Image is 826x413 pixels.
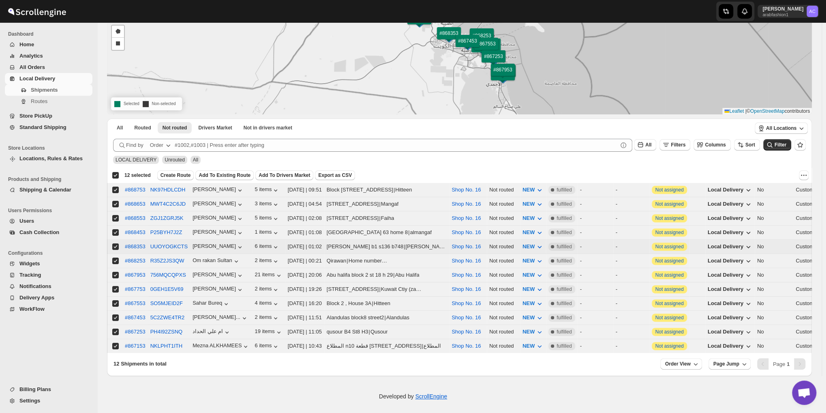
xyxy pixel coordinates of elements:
[158,122,192,133] button: Unrouted
[125,314,146,321] button: #867453
[703,311,757,324] button: Local Delivery
[193,243,244,251] button: [PERSON_NAME]
[518,340,548,353] button: NEW
[757,186,791,194] div: No
[126,141,143,149] span: Find by
[255,300,280,308] div: 4 items
[522,258,535,264] span: NEW
[150,314,185,321] button: 5C2ZWE4TR2
[734,139,760,151] button: Sort
[193,200,244,209] button: [PERSON_NAME]
[705,142,725,148] span: Columns
[31,87,58,93] span: Shipments
[318,172,352,179] span: Export as CSV
[5,395,92,407] button: Settings
[125,201,146,207] button: #868653
[5,62,92,73] button: All Orders
[150,201,186,207] button: MWT4C2C6JD
[489,214,518,222] div: Not routed
[522,286,535,292] span: NEW
[198,125,232,131] span: Drivers Market
[19,64,45,70] span: All Orders
[163,125,187,131] span: Not routed
[193,229,244,237] div: [PERSON_NAME]
[522,343,535,349] span: NEW
[255,342,280,351] div: 6 items
[452,286,481,292] button: Shop No. 16
[157,170,194,180] button: Create Route
[327,200,379,208] div: [STREET_ADDRESS]
[518,226,548,239] button: NEW
[327,186,447,194] div: |
[757,200,791,208] div: No
[452,201,481,207] button: Shop No. 16
[125,286,146,292] div: #867753
[518,240,548,253] button: NEW
[255,286,280,294] button: 2 items
[112,38,124,50] a: Draw a rectangle
[288,214,322,222] div: [DATE] | 02:08
[708,300,743,306] span: Local Delivery
[5,153,92,164] button: Locations, Rules & Rates
[193,342,250,351] div: Mezna ALKHAMEES
[327,228,447,237] div: |
[522,187,535,193] span: NEW
[708,314,743,321] span: Local Delivery
[655,215,683,221] button: Not assigned
[19,272,41,278] span: Tracking
[193,314,240,320] div: [PERSON_NAME]...
[708,229,743,235] span: Local Delivery
[518,325,548,338] button: NEW
[19,260,40,267] span: Widgets
[125,329,146,335] div: #867253
[19,218,34,224] span: Users
[150,300,183,306] button: SO5MJEID2F
[255,271,282,280] button: 21 items
[5,258,92,269] button: Widgets
[807,6,818,17] span: Abizer Chikhly
[193,186,244,194] button: [PERSON_NAME]
[522,243,535,250] span: NEW
[134,125,151,131] span: Routed
[452,300,481,306] button: Shop No. 16
[19,187,71,193] span: Shipping & Calendar
[498,71,510,80] img: Marker
[659,139,690,151] button: Filters
[150,187,186,193] button: NK97HDLCDH
[518,311,548,324] button: NEW
[255,200,280,209] div: 3 items
[497,75,509,84] img: Marker
[645,142,651,148] span: All
[443,34,455,43] img: Marker
[175,139,618,152] input: #1002,#1003 | Press enter after typing
[150,229,182,235] button: P25BYH7J2Z
[708,329,743,335] span: Local Delivery
[255,328,282,336] button: 19 items
[288,186,322,194] div: [DATE] | 09:51
[655,187,683,193] button: Not assigned
[522,201,535,207] span: NEW
[150,272,186,278] button: 756MQCQPXS
[488,57,500,66] img: Marker
[125,215,146,221] div: #868553
[703,183,757,196] button: Local Delivery
[327,214,447,222] div: |
[522,272,535,278] span: NEW
[193,300,230,308] button: Sahar Bureq
[5,184,92,196] button: Shipping & Calendar
[195,170,254,180] button: Add To Existing Route
[19,113,52,119] span: Store PickUp
[327,214,379,222] div: [STREET_ADDRESS]
[116,157,156,163] span: LOCAL DELIVERY
[415,393,447,400] a: ScrollEngine
[125,229,146,235] button: #868453
[580,214,611,222] div: -
[655,343,683,349] button: Not assigned
[125,187,146,193] div: #868753
[19,229,59,235] span: Cash Collection
[489,200,518,208] div: Not routed
[758,5,819,18] button: User menu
